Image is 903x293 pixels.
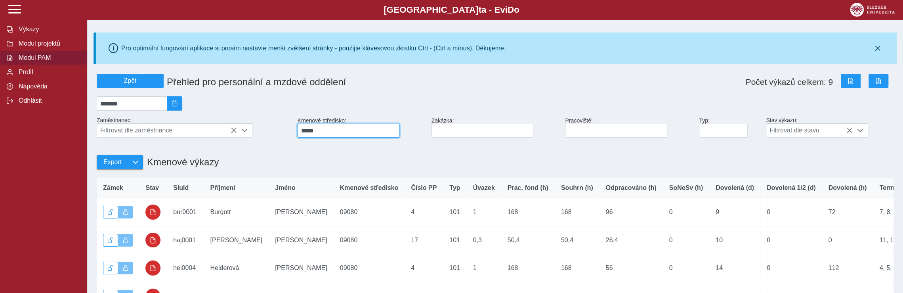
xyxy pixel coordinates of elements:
[167,254,204,282] td: hei0004
[555,254,599,282] td: 168
[822,226,873,254] td: 0
[94,114,294,141] div: Zaměstnanec:
[334,198,405,226] td: 09080
[709,226,760,254] td: 10
[760,198,822,226] td: 0
[173,184,189,192] span: SluId
[145,260,160,276] button: uzamčeno
[869,74,888,88] button: Export do PDF
[145,184,159,192] span: Stav
[103,159,122,166] span: Export
[555,226,599,254] td: 50,4
[16,54,80,61] span: Modul PAM
[164,73,565,91] h1: Přehled pro personální a mzdové oddělení
[599,254,663,282] td: 56
[709,198,760,226] td: 9
[118,262,133,274] button: Výkaz uzamčen.
[103,234,118,247] button: Odemknout výkaz.
[167,198,204,226] td: bur0001
[669,184,703,192] span: SoNeSv (h)
[118,234,133,247] button: Výkaz uzamčen.
[294,114,428,141] div: Kmenové středisko:
[696,114,763,141] div: Typ:
[145,205,160,220] button: uzamčeno
[606,184,657,192] span: Odpracováno (h)
[167,96,182,111] button: 2025/08
[428,114,562,141] div: Zakázka:
[760,254,822,282] td: 0
[745,77,833,87] span: Počet výkazů celkem: 9
[466,226,501,254] td: 0,3
[822,254,873,282] td: 112
[411,184,437,192] span: Číslo PP
[269,226,334,254] td: [PERSON_NAME]
[850,3,895,17] img: logo_web_su.png
[561,184,593,192] span: Souhrn (h)
[466,198,501,226] td: 1
[118,206,133,218] button: Výkaz uzamčen.
[97,74,164,88] button: Zpět
[16,83,80,90] span: Nápověda
[822,198,873,226] td: 72
[334,254,405,282] td: 09080
[501,198,555,226] td: 168
[275,184,296,192] span: Jméno
[405,198,443,226] td: 4
[16,40,80,47] span: Modul projektů
[167,226,204,254] td: haj0001
[828,184,867,192] span: Dovolená (h)
[97,155,128,169] button: Export
[767,184,816,192] span: Dovolená 1/2 (d)
[508,184,548,192] span: Prac. fond (h)
[449,184,460,192] span: Typ
[599,226,663,254] td: 26,4
[340,184,399,192] span: Kmenové středisko
[204,226,269,254] td: [PERSON_NAME]
[121,45,506,52] div: Pro optimální fungování aplikace si prosím nastavte menší zvětšení stránky - použijte klávesovou ...
[334,226,405,254] td: 09080
[16,97,80,104] span: Odhlásit
[508,5,514,15] span: D
[210,184,235,192] span: Příjmení
[663,198,709,226] td: 0
[473,184,494,192] span: Úvazek
[103,184,123,192] span: Zámek
[16,26,80,33] span: Výkazy
[269,254,334,282] td: [PERSON_NAME]
[766,124,853,137] span: Filtrovat dle stavu
[663,254,709,282] td: 0
[466,254,501,282] td: 1
[763,114,897,141] div: Stav výkazu:
[709,254,760,282] td: 14
[204,198,269,226] td: Burgott
[143,153,219,172] h1: Kmenové výkazy
[663,226,709,254] td: 0
[501,226,555,254] td: 50,4
[204,254,269,282] td: Heiderová
[103,206,118,218] button: Odemknout výkaz.
[443,226,466,254] td: 101
[841,74,861,88] button: Export do Excelu
[405,226,443,254] td: 17
[443,198,466,226] td: 101
[562,114,696,141] div: Pracoviště:
[760,226,822,254] td: 0
[103,262,118,274] button: Odemknout výkaz.
[514,5,519,15] span: o
[97,124,237,137] span: Filtrovat dle zaměstnance
[145,233,160,248] button: uzamčeno
[599,198,663,226] td: 96
[555,198,599,226] td: 168
[405,254,443,282] td: 4
[443,254,466,282] td: 101
[100,77,160,84] span: Zpět
[501,254,555,282] td: 168
[269,198,334,226] td: [PERSON_NAME]
[16,69,80,76] span: Profil
[716,184,754,192] span: Dovolená (d)
[24,5,879,15] b: [GEOGRAPHIC_DATA] a - Evi
[478,5,481,15] span: t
